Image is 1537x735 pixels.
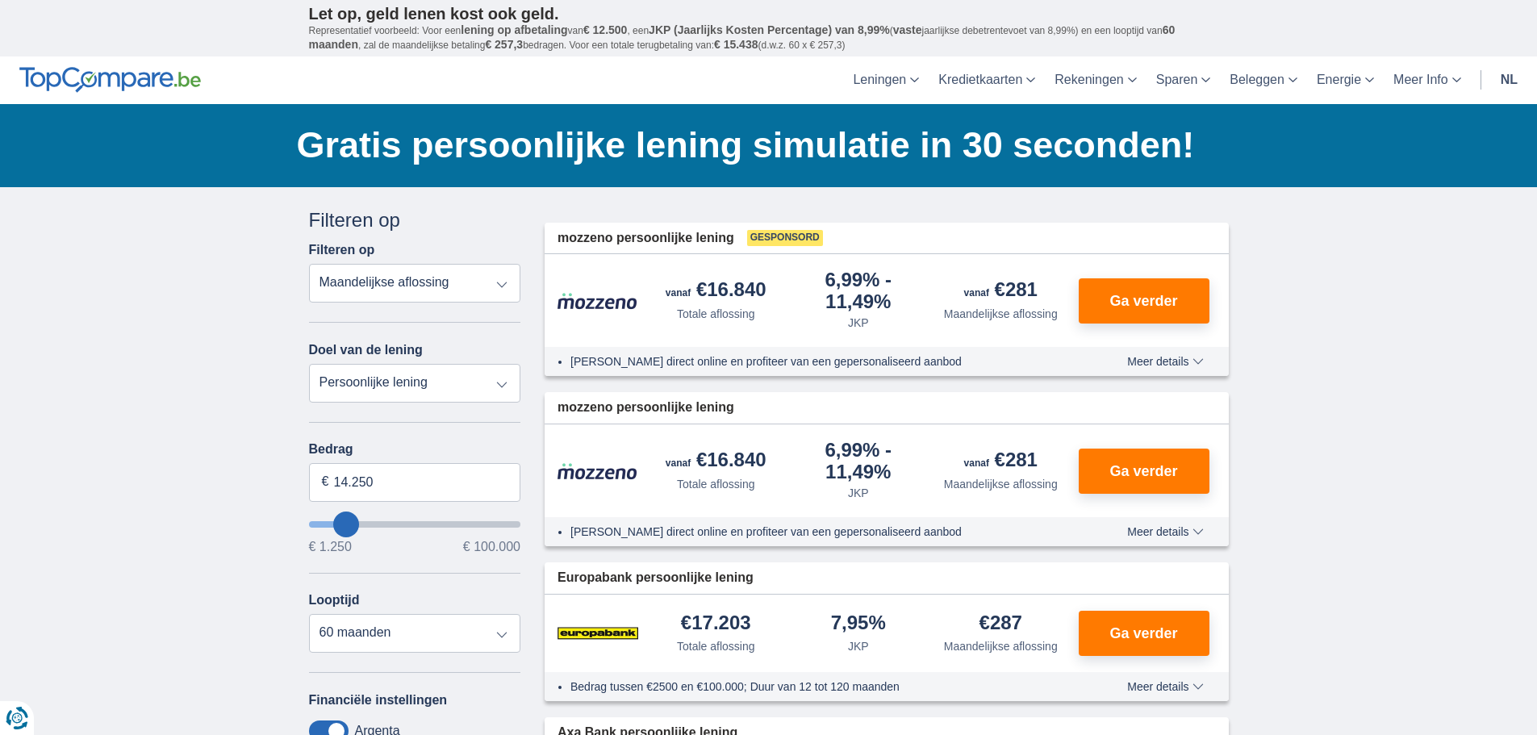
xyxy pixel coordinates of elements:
div: 6,99% [794,270,924,311]
span: 60 maanden [309,23,1176,51]
p: Representatief voorbeeld: Voor een van , een ( jaarlijkse debetrentevoet van 8,99%) en een loopti... [309,23,1229,52]
label: Bedrag [309,442,521,457]
h1: Gratis persoonlijke lening simulatie in 30 seconden! [297,120,1229,170]
li: Bedrag tussen €2500 en €100.000; Duur van 12 tot 120 maanden [570,679,1068,695]
li: [PERSON_NAME] direct online en profiteer van een gepersonaliseerd aanbod [570,353,1068,370]
span: Ga verder [1109,626,1177,641]
a: Leningen [843,56,929,104]
a: Kredietkaarten [929,56,1045,104]
a: Rekeningen [1045,56,1146,104]
span: Meer details [1127,356,1203,367]
img: product.pl.alt Mozzeno [558,292,638,310]
div: JKP [848,485,869,501]
div: Filteren op [309,207,521,234]
div: Totale aflossing [677,476,755,492]
label: Filteren op [309,243,375,257]
span: € 1.250 [309,541,352,553]
div: €281 [964,450,1038,473]
span: € 100.000 [463,541,520,553]
p: Let op, geld lenen kost ook geld. [309,4,1229,23]
input: wantToBorrow [309,521,521,528]
div: 7,95% [831,613,886,635]
div: Totale aflossing [677,306,755,322]
button: Meer details [1115,525,1215,538]
span: € 15.438 [714,38,758,51]
div: €16.840 [666,450,766,473]
button: Ga verder [1079,278,1209,324]
a: Energie [1307,56,1384,104]
div: €16.840 [666,280,766,303]
span: JKP (Jaarlijks Kosten Percentage) van 8,99% [649,23,890,36]
span: mozzeno persoonlijke lening [558,229,734,248]
span: Ga verder [1109,464,1177,478]
a: Meer Info [1384,56,1471,104]
img: product.pl.alt Europabank [558,613,638,654]
li: [PERSON_NAME] direct online en profiteer van een gepersonaliseerd aanbod [570,524,1068,540]
span: Europabank persoonlijke lening [558,569,754,587]
span: vaste [893,23,922,36]
img: TopCompare [19,67,201,93]
div: €287 [979,613,1022,635]
div: €17.203 [681,613,751,635]
div: JKP [848,315,869,331]
span: Ga verder [1109,294,1177,308]
span: Meer details [1127,526,1203,537]
div: Totale aflossing [677,638,755,654]
a: nl [1491,56,1527,104]
img: product.pl.alt Mozzeno [558,462,638,480]
a: Beleggen [1220,56,1307,104]
label: Doel van de lening [309,343,423,357]
button: Ga verder [1079,449,1209,494]
div: €281 [964,280,1038,303]
div: Maandelijkse aflossing [944,306,1058,322]
span: Meer details [1127,681,1203,692]
label: Financiële instellingen [309,693,448,708]
span: Gesponsord [747,230,823,246]
span: mozzeno persoonlijke lening [558,399,734,417]
span: € [322,473,329,491]
div: Maandelijkse aflossing [944,476,1058,492]
span: € 257,3 [485,38,523,51]
div: Maandelijkse aflossing [944,638,1058,654]
button: Ga verder [1079,611,1209,656]
span: lening op afbetaling [461,23,567,36]
button: Meer details [1115,680,1215,693]
div: 6,99% [794,441,924,482]
span: € 12.500 [583,23,628,36]
button: Meer details [1115,355,1215,368]
a: Sparen [1146,56,1221,104]
label: Looptijd [309,593,360,608]
div: JKP [848,638,869,654]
